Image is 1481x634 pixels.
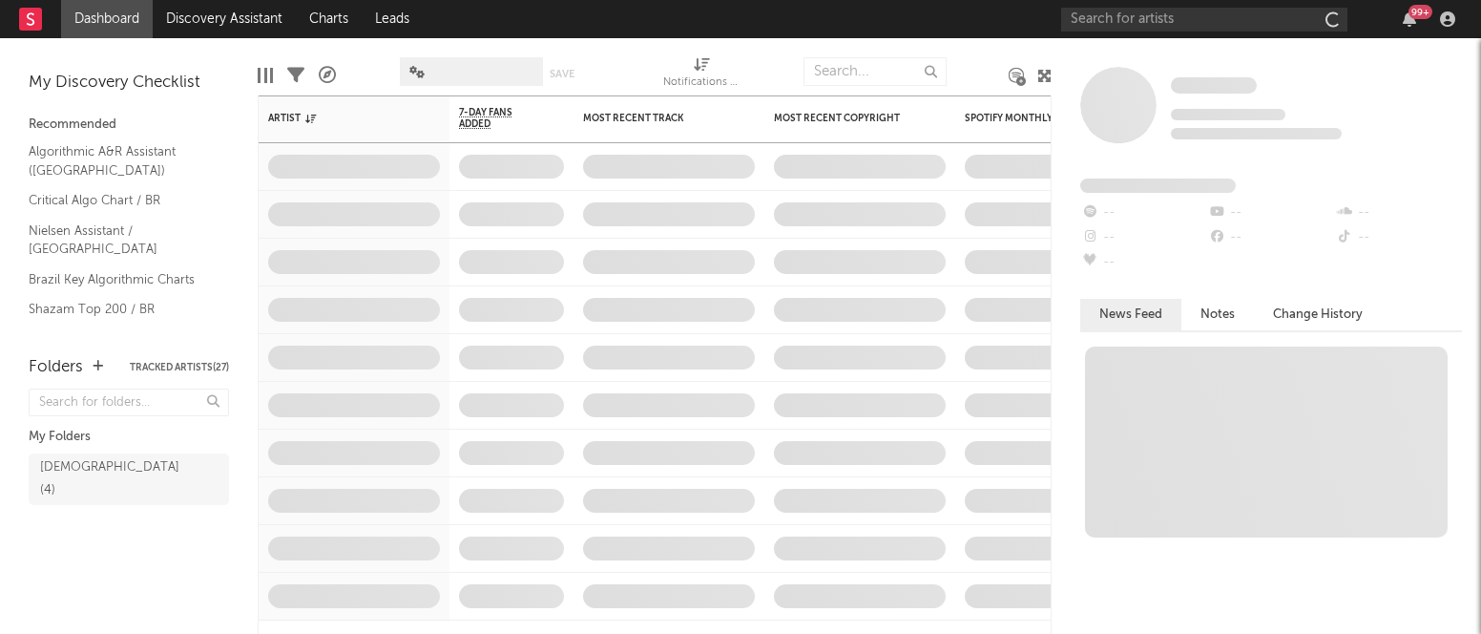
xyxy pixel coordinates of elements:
div: Most Recent Track [583,113,726,124]
input: Search... [803,57,947,86]
div: -- [1335,201,1462,225]
div: My Discovery Checklist [29,72,229,95]
button: News Feed [1080,299,1181,330]
a: Algorithmic A&R Assistant ([GEOGRAPHIC_DATA]) [29,141,210,180]
div: -- [1080,225,1207,250]
a: [DEMOGRAPHIC_DATA](4) [29,454,229,505]
span: Fans Added by Platform [1080,179,1236,193]
div: -- [1080,201,1207,225]
div: Recommended [29,114,229,137]
button: Notes [1181,299,1254,330]
div: Notifications (Artist) [663,48,740,103]
a: Brazil Key Algorithmic Charts [29,269,210,290]
div: -- [1080,250,1207,275]
div: Edit Columns [258,48,273,103]
div: -- [1207,201,1334,225]
input: Search for folders... [29,389,229,416]
div: A&R Pipeline [319,48,336,103]
div: Most Recent Copyright [774,113,917,124]
a: Nielsen Assistant / [GEOGRAPHIC_DATA] [29,221,210,260]
button: Tracked Artists(27) [130,363,229,372]
button: Save [550,69,574,79]
button: 99+ [1403,11,1416,27]
input: Search for artists [1061,8,1347,32]
div: 99 + [1408,5,1432,19]
button: Change History [1254,299,1382,330]
span: Some Artist [1171,77,1257,94]
a: Shazam Top 200 / BR [29,299,210,320]
a: Some Artist [1171,76,1257,95]
a: Critical Algo Chart / BR [29,190,210,211]
div: -- [1335,225,1462,250]
div: Spotify Monthly Listeners [965,113,1108,124]
span: 0 fans last week [1171,128,1342,139]
span: 7-Day Fans Added [459,107,535,130]
div: [DEMOGRAPHIC_DATA] ( 4 ) [40,456,179,502]
div: Notifications (Artist) [663,72,740,95]
div: My Folders [29,426,229,449]
span: Tracking Since: [DATE] [1171,109,1285,120]
div: -- [1207,225,1334,250]
div: Artist [268,113,411,124]
div: Filters [287,48,304,103]
div: Folders [29,356,83,379]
